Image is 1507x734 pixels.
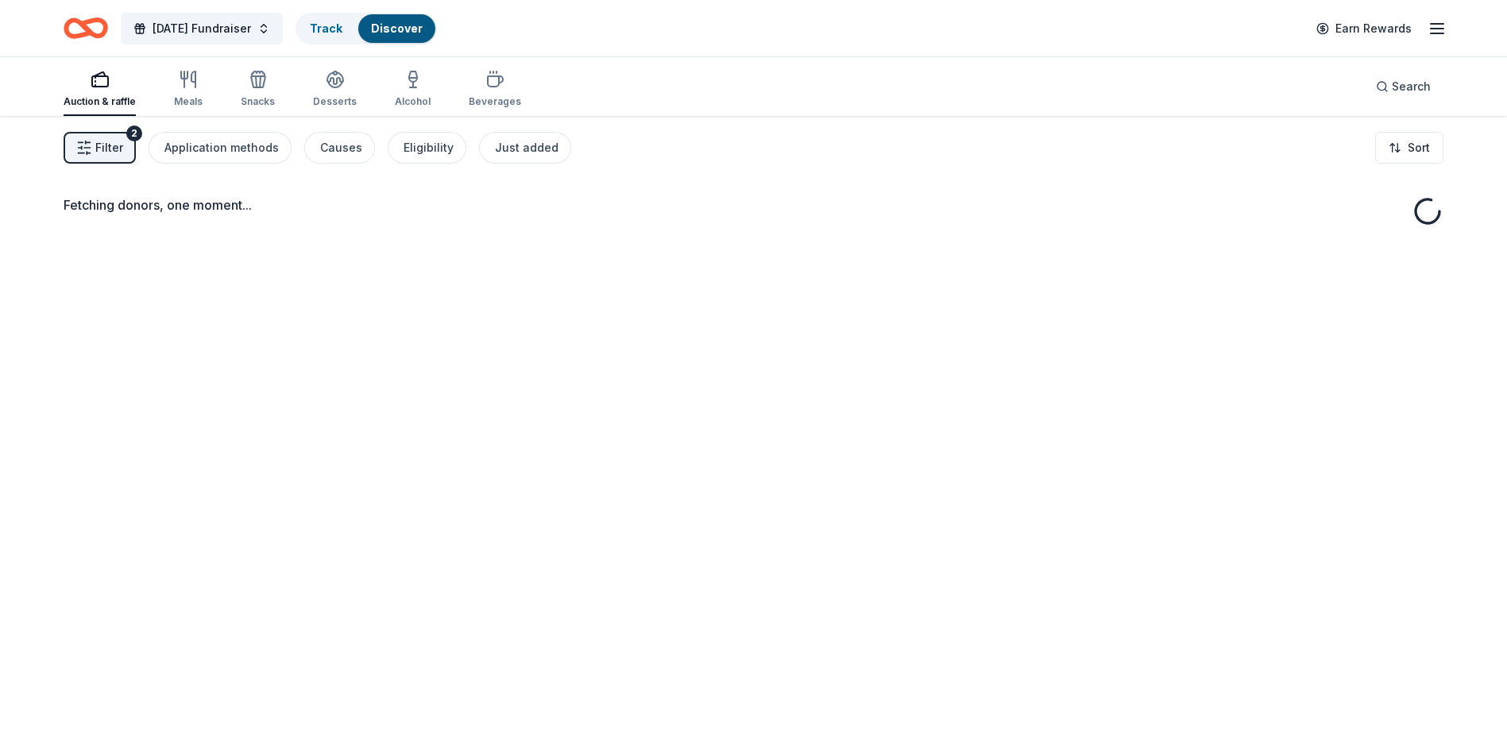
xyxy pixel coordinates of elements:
div: Meals [174,95,203,108]
div: 2 [126,126,142,141]
div: Alcohol [395,95,431,108]
div: Eligibility [404,138,454,157]
a: Discover [371,21,423,35]
button: Causes [304,132,375,164]
button: Search [1363,71,1443,102]
div: Beverages [469,95,521,108]
button: Desserts [313,64,357,116]
div: Application methods [164,138,279,157]
a: Earn Rewards [1307,14,1421,43]
a: Home [64,10,108,47]
button: Meals [174,64,203,116]
span: Sort [1408,138,1430,157]
button: Beverages [469,64,521,116]
button: Filter2 [64,132,136,164]
span: Filter [95,138,123,157]
button: Just added [479,132,571,164]
button: TrackDiscover [296,13,437,44]
a: Track [310,21,342,35]
button: Auction & raffle [64,64,136,116]
button: Snacks [241,64,275,116]
div: Desserts [313,95,357,108]
button: Alcohol [395,64,431,116]
span: [DATE] Fundraiser [153,19,251,38]
div: Causes [320,138,362,157]
button: Sort [1375,132,1443,164]
span: Search [1392,77,1431,96]
div: Auction & raffle [64,95,136,108]
div: Snacks [241,95,275,108]
button: Application methods [149,132,292,164]
div: Just added [495,138,558,157]
button: [DATE] Fundraiser [121,13,283,44]
button: Eligibility [388,132,466,164]
div: Fetching donors, one moment... [64,195,1443,214]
